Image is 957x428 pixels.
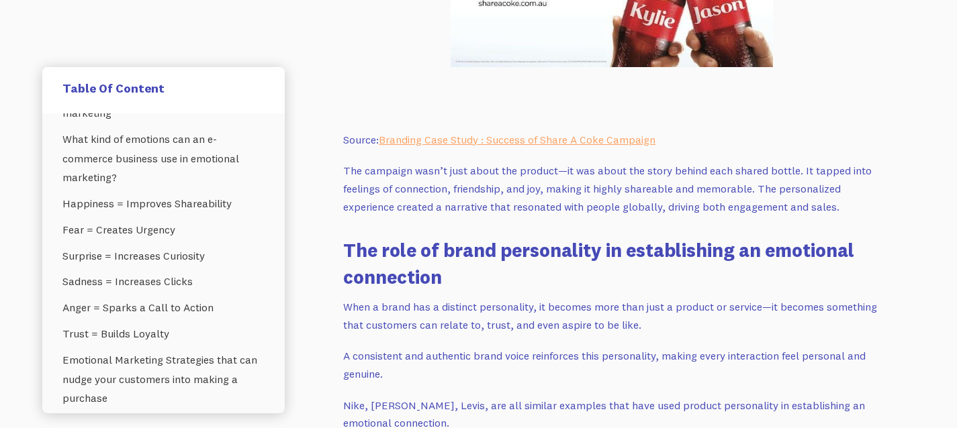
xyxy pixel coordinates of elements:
[62,81,265,96] h5: Table Of Content
[62,295,265,321] a: Anger = Sparks a Call to Action
[62,126,265,191] a: What kind of emotions can an e-commerce business use in emotional marketing?
[343,99,880,117] p: ‍
[343,162,880,215] p: The campaign wasn’t just about the product—it was about the story behind each shared bottle. It t...
[343,347,880,382] p: A consistent and authentic brand voice reinforces this personality, making every interaction feel...
[62,243,265,269] a: Surprise = Increases Curiosity
[343,298,880,333] p: When a brand has a distinct personality, it becomes more than just a product or service—it become...
[62,347,265,411] a: Emotional Marketing Strategies that can nudge your customers into making a purchase
[62,321,265,347] a: Trust = Builds Loyalty
[343,237,880,289] h3: The role of brand personality in establishing an emotional connection
[379,133,655,146] a: Branding Case Study : Success of Share A Coke Campaign
[62,217,265,243] a: Fear = Creates Urgency
[343,131,880,149] p: Source:
[62,269,265,295] a: Sadness = Increases Clicks
[62,191,265,217] a: Happiness = Improves Shareability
